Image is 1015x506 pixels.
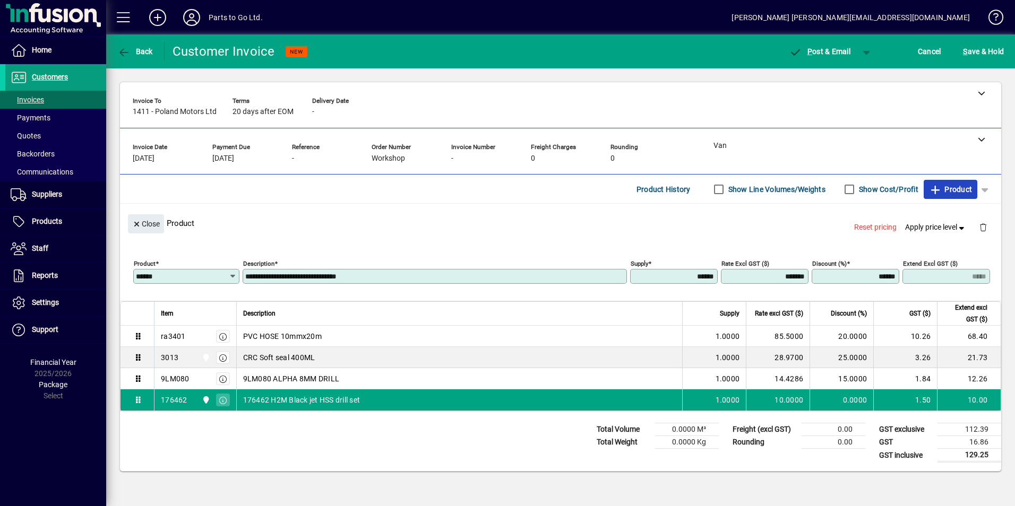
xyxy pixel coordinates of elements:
[732,9,970,26] div: [PERSON_NAME] [PERSON_NAME][EMAIL_ADDRESS][DOMAIN_NAME]
[789,47,850,56] span: ost & Email
[243,260,274,267] mat-label: Description
[32,325,58,334] span: Support
[5,208,106,235] a: Products
[944,302,987,325] span: Extend excl GST ($)
[802,423,865,436] td: 0.00
[5,317,106,343] a: Support
[857,184,918,195] label: Show Cost/Profit
[753,373,803,384] div: 14.4286
[5,91,106,109] a: Invoices
[937,326,1001,347] td: 68.40
[810,389,873,411] td: 0.0000
[915,42,944,61] button: Cancel
[243,395,360,405] span: 176462 H2M Black jet HSS drill set
[937,449,1001,462] td: 129.25
[141,8,175,27] button: Add
[963,47,967,56] span: S
[905,222,967,233] span: Apply price level
[372,154,405,163] span: Workshop
[850,218,901,237] button: Reset pricing
[812,260,847,267] mat-label: Discount (%)
[591,423,655,436] td: Total Volume
[32,73,68,81] span: Customers
[128,214,164,233] button: Close
[5,181,106,208] a: Suppliers
[636,181,691,198] span: Product History
[873,368,937,389] td: 1.84
[243,352,315,363] span: CRC Soft seal 400ML
[212,154,234,163] span: [DATE]
[810,347,873,368] td: 25.0000
[39,380,67,389] span: Package
[32,244,48,252] span: Staff
[11,150,55,158] span: Backorders
[591,436,655,449] td: Total Weight
[970,222,996,232] app-page-header-button: Delete
[5,127,106,145] a: Quotes
[716,331,740,342] span: 1.0000
[5,163,106,181] a: Communications
[32,217,62,225] span: Products
[874,449,937,462] td: GST inclusive
[312,108,314,116] span: -
[32,190,62,198] span: Suppliers
[937,389,1001,411] td: 10.00
[937,423,1001,436] td: 112.39
[720,308,739,319] span: Supply
[175,8,209,27] button: Profile
[716,395,740,405] span: 1.0000
[716,352,740,363] span: 1.0000
[233,108,294,116] span: 20 days after EOM
[970,214,996,240] button: Delete
[32,46,51,54] span: Home
[918,43,941,60] span: Cancel
[960,42,1007,61] button: Save & Hold
[873,347,937,368] td: 3.26
[133,108,217,116] span: 1411 - Poland Motors Ltd
[753,395,803,405] div: 10.0000
[874,436,937,449] td: GST
[980,2,1002,37] a: Knowledge Base
[903,260,958,267] mat-label: Extend excl GST ($)
[632,180,695,199] button: Product History
[117,47,153,56] span: Back
[11,114,50,122] span: Payments
[753,352,803,363] div: 28.9700
[755,308,803,319] span: Rate excl GST ($)
[120,204,1001,242] div: Product
[106,42,165,61] app-page-header-button: Back
[726,184,825,195] label: Show Line Volumes/Weights
[807,47,812,56] span: P
[161,395,187,405] div: 176462
[292,154,294,163] span: -
[132,215,160,233] span: Close
[727,436,802,449] td: Rounding
[873,389,937,411] td: 1.50
[901,218,971,237] button: Apply price level
[243,373,340,384] span: 9LM080 ALPHA 8MM DRILL
[199,352,211,363] span: Van
[937,436,1001,449] td: 16.86
[929,181,972,198] span: Product
[802,436,865,449] td: 0.00
[655,436,719,449] td: 0.0000 Kg
[161,352,178,363] div: 3013
[5,37,106,64] a: Home
[873,326,937,347] td: 10.26
[199,330,211,342] span: Van
[5,290,106,316] a: Settings
[937,368,1001,389] td: 12.26
[631,260,648,267] mat-label: Supply
[810,326,873,347] td: 20.0000
[451,154,453,163] span: -
[30,358,76,367] span: Financial Year
[716,373,740,384] span: 1.0000
[133,154,154,163] span: [DATE]
[32,271,58,280] span: Reports
[784,42,856,61] button: Post & Email
[937,347,1001,368] td: 21.73
[243,331,322,342] span: PVC HOSE 10mmx20m
[134,260,156,267] mat-label: Product
[810,368,873,389] td: 15.0000
[161,331,186,342] div: ra3401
